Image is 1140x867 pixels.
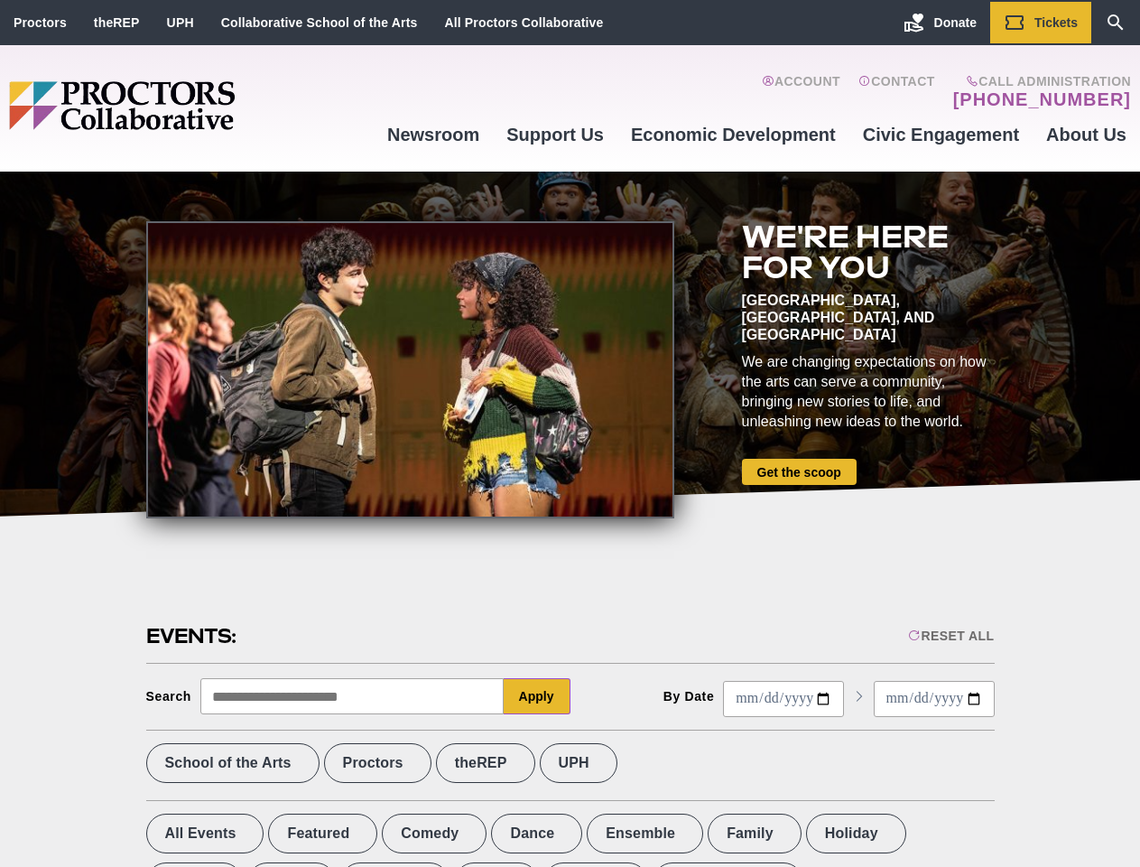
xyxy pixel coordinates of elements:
label: Proctors [324,743,431,783]
label: School of the Arts [146,743,320,783]
label: Ensemble [587,814,703,853]
a: Civic Engagement [849,110,1033,159]
label: Comedy [382,814,487,853]
a: theREP [94,15,140,30]
a: Donate [890,2,990,43]
div: By Date [663,689,715,704]
div: Search [146,689,192,704]
a: [PHONE_NUMBER] [953,89,1131,110]
button: Apply [504,678,570,714]
img: Proctors logo [9,81,374,130]
label: Dance [491,814,582,853]
a: Collaborative School of the Arts [221,15,418,30]
a: Account [762,74,840,110]
a: Contact [858,74,935,110]
a: Get the scoop [742,459,857,485]
h2: We're here for you [742,221,995,283]
label: UPH [540,743,617,783]
h2: Events: [146,622,239,650]
a: Support Us [493,110,617,159]
a: Newsroom [374,110,493,159]
label: Family [708,814,802,853]
span: Tickets [1034,15,1078,30]
a: UPH [167,15,194,30]
span: Donate [934,15,977,30]
label: All Events [146,814,264,853]
label: Holiday [806,814,906,853]
a: Tickets [990,2,1091,43]
a: All Proctors Collaborative [444,15,603,30]
div: Reset All [908,629,994,643]
label: theREP [436,743,535,783]
a: Economic Development [617,110,849,159]
a: About Us [1033,110,1140,159]
div: We are changing expectations on how the arts can serve a community, bringing new stories to life,... [742,352,995,432]
a: Search [1091,2,1140,43]
div: [GEOGRAPHIC_DATA], [GEOGRAPHIC_DATA], and [GEOGRAPHIC_DATA] [742,292,995,343]
a: Proctors [14,15,67,30]
span: Call Administration [948,74,1131,89]
label: Featured [268,814,377,853]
